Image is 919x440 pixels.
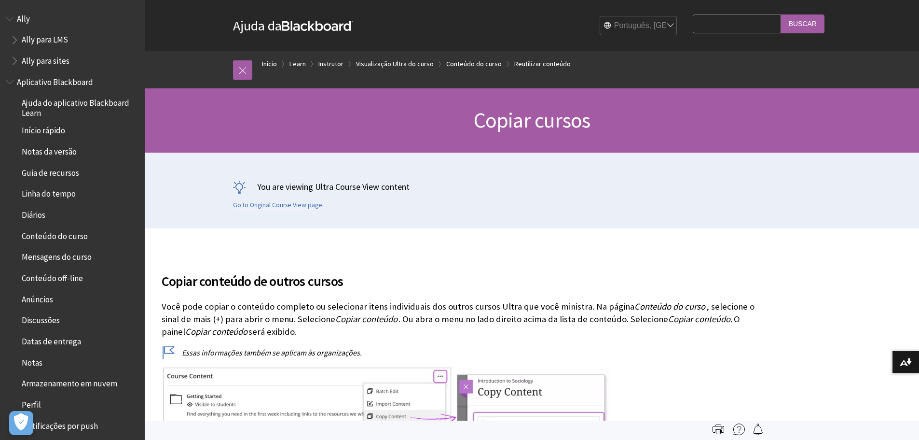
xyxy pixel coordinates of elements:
[733,424,745,435] img: More help
[22,355,42,368] span: Notas
[22,53,69,66] span: Ally para sites
[233,181,831,193] p: You are viewing Ultra Course View content
[22,186,76,199] span: Linha do tempo
[22,291,53,304] span: Anúncios
[282,21,353,31] strong: Blackboard
[289,58,306,70] a: Learn
[318,58,343,70] a: Instrutor
[9,411,33,435] button: Abrir preferências
[185,326,247,337] span: Copiar conteúdo
[514,58,571,70] a: Reutilizar conteúdo
[6,11,139,69] nav: Book outline for Anthology Ally Help
[22,207,45,220] span: Diários
[22,376,117,389] span: Armazenamento em nuvem
[22,143,77,156] span: Notas da versão
[262,58,277,70] a: Início
[752,424,764,435] img: Follow this page
[356,58,434,70] a: Visualização Ultra do curso
[474,107,590,133] span: Copiar cursos
[162,259,760,291] h2: Copiar conteúdo de outros cursos
[162,300,760,339] p: Você pode copiar o conteúdo completo ou selecionar itens individuais dos outros cursos Ultra que ...
[22,418,98,431] span: Notificações por push
[634,301,705,312] span: Conteúdo do curso
[22,32,68,45] span: Ally para LMS
[233,17,353,34] a: Ajuda daBlackboard
[335,313,398,325] span: Copiar conteúdo
[22,123,65,136] span: Início rápido
[22,95,138,118] span: Ajuda do aplicativo Blackboard Learn
[713,424,724,435] img: Print
[233,201,324,210] a: Go to Original Course View page.
[22,165,79,178] span: Guia de recursos
[22,397,41,410] span: Perfil
[781,14,824,33] input: Buscar
[446,58,502,70] a: Conteúdo do curso
[17,11,30,24] span: Ally
[600,16,677,36] select: Site Language Selector
[22,228,88,241] span: Conteúdo do curso
[22,333,81,346] span: Datas de entrega
[17,74,93,87] span: Aplicativo Blackboard
[22,249,92,262] span: Mensagens do curso
[22,270,83,283] span: Conteúdo off-line
[162,347,760,358] p: Essas informações também se aplicam às organizações.
[22,312,60,326] span: Discussões
[668,313,733,325] span: Copiar conteúdo.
